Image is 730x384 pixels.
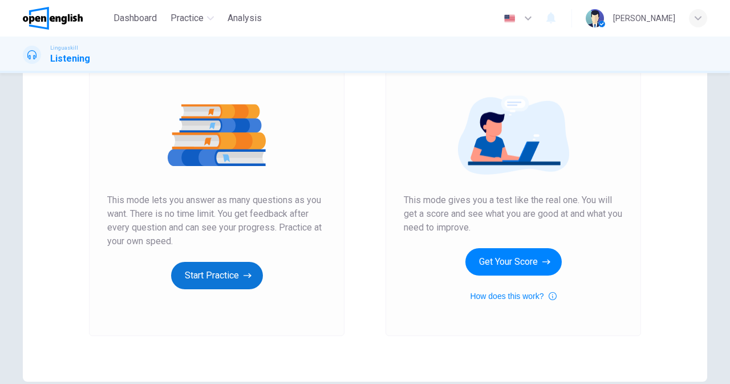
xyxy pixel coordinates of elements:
[109,8,161,29] button: Dashboard
[228,11,262,25] span: Analysis
[404,193,623,235] span: This mode gives you a test like the real one. You will get a score and see what you are good at a...
[171,262,263,289] button: Start Practice
[502,14,517,23] img: en
[465,248,562,276] button: Get Your Score
[23,7,109,30] a: OpenEnglish logo
[223,8,266,29] button: Analysis
[171,11,204,25] span: Practice
[107,193,326,248] span: This mode lets you answer as many questions as you want. There is no time limit. You get feedback...
[23,7,83,30] img: OpenEnglish logo
[613,11,675,25] div: [PERSON_NAME]
[166,8,218,29] button: Practice
[50,52,90,66] h1: Listening
[50,44,78,52] span: Linguaskill
[586,9,604,27] img: Profile picture
[470,289,556,303] button: How does this work?
[113,11,157,25] span: Dashboard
